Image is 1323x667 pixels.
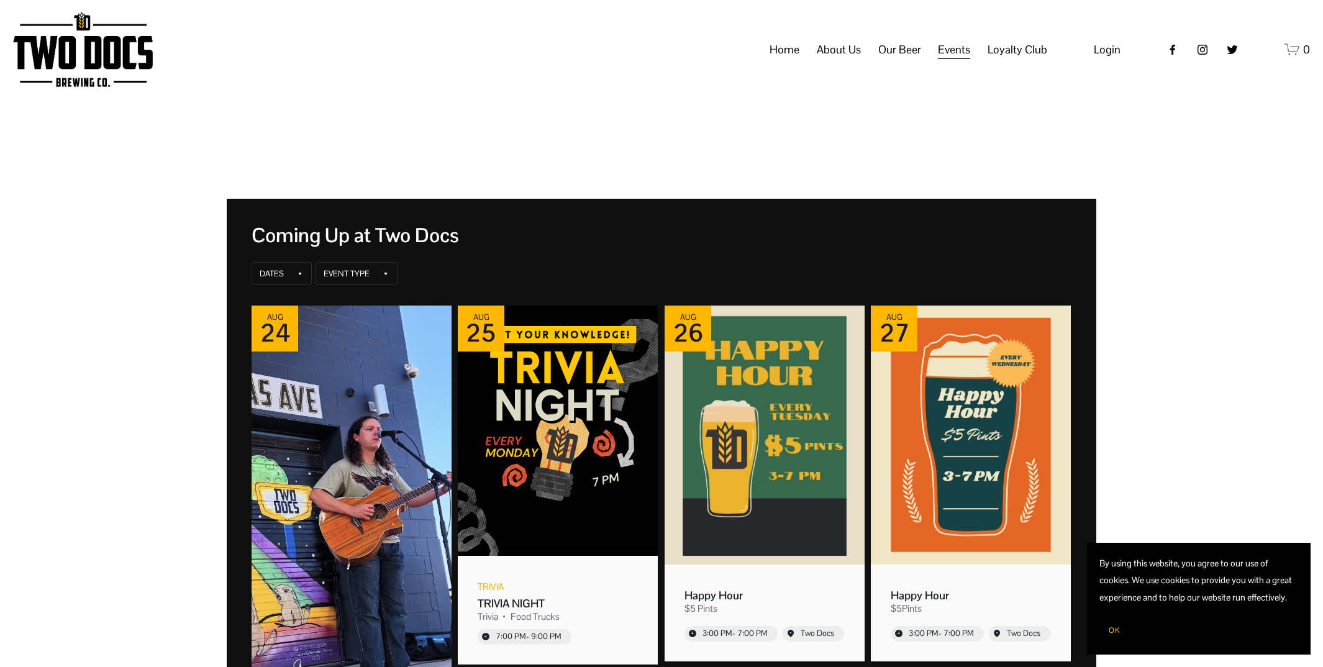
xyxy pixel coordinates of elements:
div: Food Trucks [511,611,560,624]
span: Login [1094,42,1121,57]
div: Event date: August 26 [665,306,711,352]
div: Aug [673,313,703,322]
a: twitter-unauth [1226,43,1239,56]
div: Event date: August 25 [458,306,504,352]
div: Event: Happy Hour [661,302,868,665]
div: Start time: 3:00 PM, end time: 7:00 PM [702,628,768,639]
img: Picture for 'Happy Hour' event [871,306,1071,565]
section: Cookie banner [1087,543,1311,655]
span: OK [1109,625,1120,635]
span: Events [938,39,970,60]
a: folder dropdown [988,38,1047,61]
button: OK [1099,619,1129,642]
div: Event location [1007,628,1040,639]
div: Event Type [324,269,370,279]
a: Facebook [1166,43,1179,56]
p: By using this website, you agree to our use of cookies. We use cookies to provide you with a grea... [1099,555,1298,606]
img: Two Docs Brewing Co. [13,12,152,87]
div: Event name [891,588,1051,602]
a: Login [1094,39,1121,60]
a: 0 items in cart [1284,42,1310,57]
div: $5 Pints [684,603,717,615]
a: instagram-unauth [1196,43,1209,56]
span: 0 [1303,42,1310,57]
img: Picture for 'Happy Hour' event [665,306,865,565]
div: Event date: August 24 [252,306,298,352]
div: 24 [260,322,290,344]
div: Event tags [684,603,845,615]
div: Event: Happy Hour [868,302,1074,665]
div: Event name [478,596,638,610]
a: folder dropdown [817,38,861,61]
div: Dates [260,269,284,279]
div: Aug [880,313,909,322]
div: Aug [466,313,496,322]
div: Event date: August 27 [871,306,917,352]
div: Aug [260,313,290,322]
div: Event tags [891,603,1051,615]
div: 26 [673,322,703,344]
div: Coming Up at Two Docs [252,224,1071,247]
div: Trivia [478,611,498,624]
a: Home [770,38,799,61]
div: Start time: 7:00 PM, end time: 9:00 PM [496,632,561,642]
span: Loyalty Club [988,39,1047,60]
div: $5Pints [891,603,922,615]
div: Event name [684,588,845,602]
img: Picture for 'TRIVIA NIGHT' event [458,306,658,556]
div: 25 [466,322,496,344]
div: Event location [801,628,834,639]
div: 27 [880,322,909,344]
span: Our Beer [878,39,921,60]
span: About Us [817,39,861,60]
div: Start time: 3:00 PM, end time: 7:00 PM [909,628,974,639]
a: folder dropdown [878,38,921,61]
div: Event tags [478,611,638,624]
div: Event category [478,581,504,594]
a: folder dropdown [938,38,970,61]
